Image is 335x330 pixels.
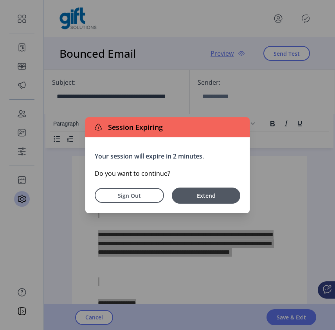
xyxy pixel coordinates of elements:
[105,191,154,200] span: Sign Out
[6,6,229,178] body: Rich Text Area. Press ALT-0 for help.
[95,188,164,203] button: Sign Out
[105,122,163,133] span: Session Expiring
[172,188,240,204] button: Extend
[95,169,240,178] p: Do you want to continue?
[95,151,240,161] p: Your session will expire in 2 minutes.
[176,191,236,200] span: Extend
